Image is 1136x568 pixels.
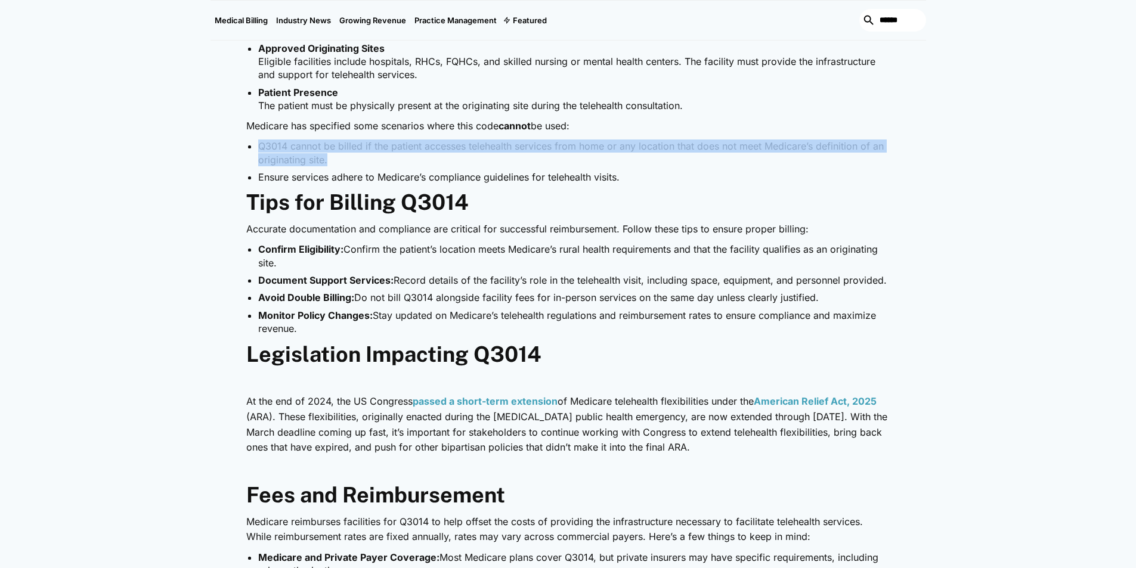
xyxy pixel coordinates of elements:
[258,42,890,82] li: Eligible facilities include hospitals, RHCs, FQHCs, and skilled nursing or mental health centers....
[246,342,541,367] strong: Legislation Impacting Q3014
[513,15,547,25] div: Featured
[258,551,439,563] strong: Medicare and Private Payer Coverage:
[258,243,890,269] li: Confirm the patient’s location meets Medicare’s rural health requirements and that the facility q...
[258,309,890,336] li: Stay updated on Medicare’s telehealth regulations and reimbursement rates to ensure compliance an...
[258,86,338,98] strong: Patient Presence
[335,1,410,40] a: Growing Revenue
[258,309,373,321] strong: Monitor Policy Changes:
[246,190,469,215] strong: Tips for Billing Q3014
[258,291,890,304] li: Do not bill Q3014 alongside facility fees for in-person services on the same day unless clearly j...
[258,243,343,255] strong: Confirm Eligibility:
[246,482,505,507] strong: Fees and Reimbursement
[258,86,890,113] li: The patient must be physically present at the originating site during the telehealth consultation.
[410,1,501,40] a: Practice Management
[258,170,890,184] li: Ensure services adhere to Medicare’s compliance guidelines for telehealth visits.
[413,395,558,407] a: passed a short-term extension
[272,1,335,40] a: Industry News
[211,1,272,40] a: Medical Billing
[258,42,385,54] strong: Approved Originating Sites
[246,119,890,134] p: Medicare has specified some scenarios where this code be used:
[258,139,890,166] li: Q3014 cannot be billed if the patient accesses telehealth services from home or any location that...
[246,394,890,455] p: At the end of 2024, the US Congress of Medicare telehealth flexibilities under the (ARA). These f...
[754,395,877,407] a: American Relief Act, 2025
[246,514,890,545] p: Medicare reimburses facilities for Q3014 to help offset the costs of providing the infrastructure...
[246,373,890,389] p: ‍
[258,274,890,287] li: Record details of the facility’s role in the telehealth visit, including space, equipment, and pe...
[499,120,531,132] strong: cannot
[258,274,394,286] strong: Document Support Services:
[258,291,354,303] strong: Avoid Double Billing:
[246,222,890,237] p: Accurate documentation and compliance are critical for successful reimbursement. Follow these tip...
[246,461,890,477] p: ‍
